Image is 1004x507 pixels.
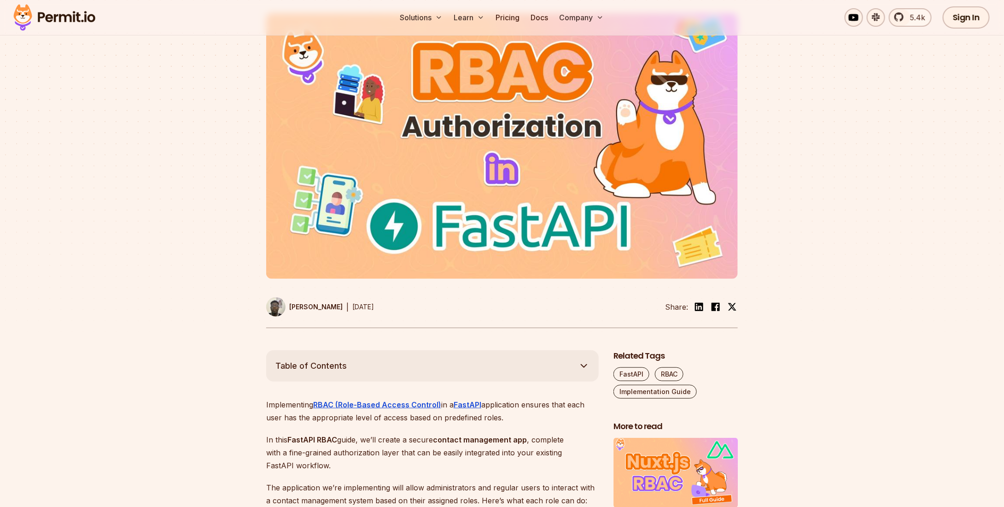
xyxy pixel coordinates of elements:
button: Learn [450,8,488,27]
img: FastAPI RBAC - Full Implementation Tutorial [266,13,738,279]
strong: FastAPI RBAC [287,435,337,444]
img: twitter [728,302,737,312]
a: [PERSON_NAME] [266,297,343,317]
img: Permit logo [9,2,99,33]
img: facebook [710,301,721,312]
a: Implementation Guide [613,385,697,399]
a: Pricing [492,8,523,27]
p: Implementing in a application ensures that each user has the appropriate level of access based on... [266,398,599,424]
a: FastAPI [454,400,481,409]
img: linkedin [694,301,705,312]
a: RBAC [655,367,683,381]
p: The application we’re implementing will allow administrators and regular users to interact with a... [266,481,599,507]
li: Share: [665,301,688,312]
a: Sign In [943,6,990,29]
div: | [346,301,349,312]
button: Company [555,8,607,27]
p: In this guide, we’ll create a secure , complete with a fine-grained authorization layer that can ... [266,433,599,472]
img: Uma Victor [266,297,286,317]
span: Table of Contents [275,360,347,372]
button: Solutions [396,8,446,27]
time: [DATE] [352,303,374,311]
p: [PERSON_NAME] [289,302,343,312]
a: Docs [527,8,552,27]
button: Table of Contents [266,350,599,382]
a: 5.4k [889,8,932,27]
a: FastAPI [613,367,649,381]
strong: contact management app [433,435,527,444]
a: RBAC (Role-Based Access Control) [313,400,441,409]
span: 5.4k [905,12,925,23]
h2: Related Tags [613,350,738,362]
h2: More to read [613,421,738,432]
